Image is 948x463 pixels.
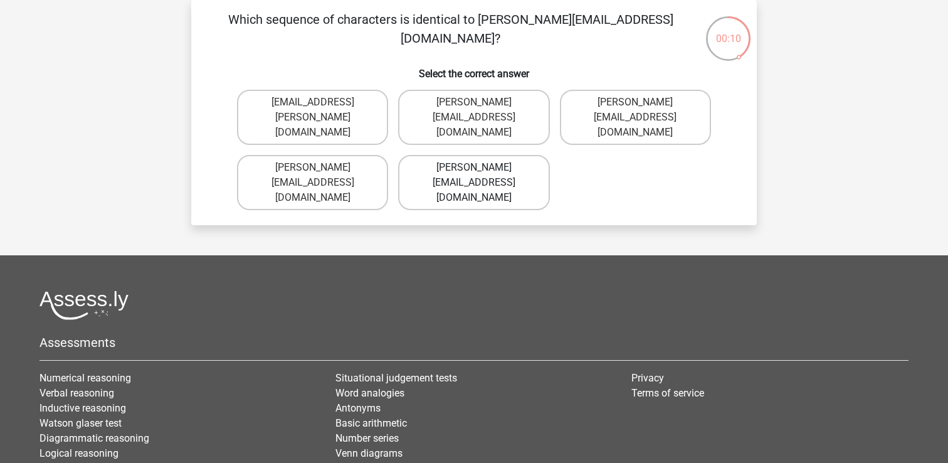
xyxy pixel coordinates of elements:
[560,90,711,145] label: [PERSON_NAME][EMAIL_ADDRESS][DOMAIN_NAME]
[398,155,549,210] label: [PERSON_NAME][EMAIL_ADDRESS][DOMAIN_NAME]
[335,432,399,444] a: Number series
[335,372,457,384] a: Situational judgement tests
[705,15,752,46] div: 00:10
[39,402,126,414] a: Inductive reasoning
[335,417,407,429] a: Basic arithmetic
[39,447,118,459] a: Logical reasoning
[39,335,908,350] h5: Assessments
[211,58,737,80] h6: Select the correct answer
[631,387,704,399] a: Terms of service
[39,372,131,384] a: Numerical reasoning
[631,372,664,384] a: Privacy
[211,10,690,48] p: Which sequence of characters is identical to [PERSON_NAME][EMAIL_ADDRESS][DOMAIN_NAME]?
[237,155,388,210] label: [PERSON_NAME][EMAIL_ADDRESS][DOMAIN_NAME]
[237,90,388,145] label: [EMAIL_ADDRESS][PERSON_NAME][DOMAIN_NAME]
[335,387,404,399] a: Word analogies
[335,402,381,414] a: Antonyms
[39,432,149,444] a: Diagrammatic reasoning
[335,447,403,459] a: Venn diagrams
[398,90,549,145] label: [PERSON_NAME][EMAIL_ADDRESS][DOMAIN_NAME]
[39,387,114,399] a: Verbal reasoning
[39,290,129,320] img: Assessly logo
[39,417,122,429] a: Watson glaser test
